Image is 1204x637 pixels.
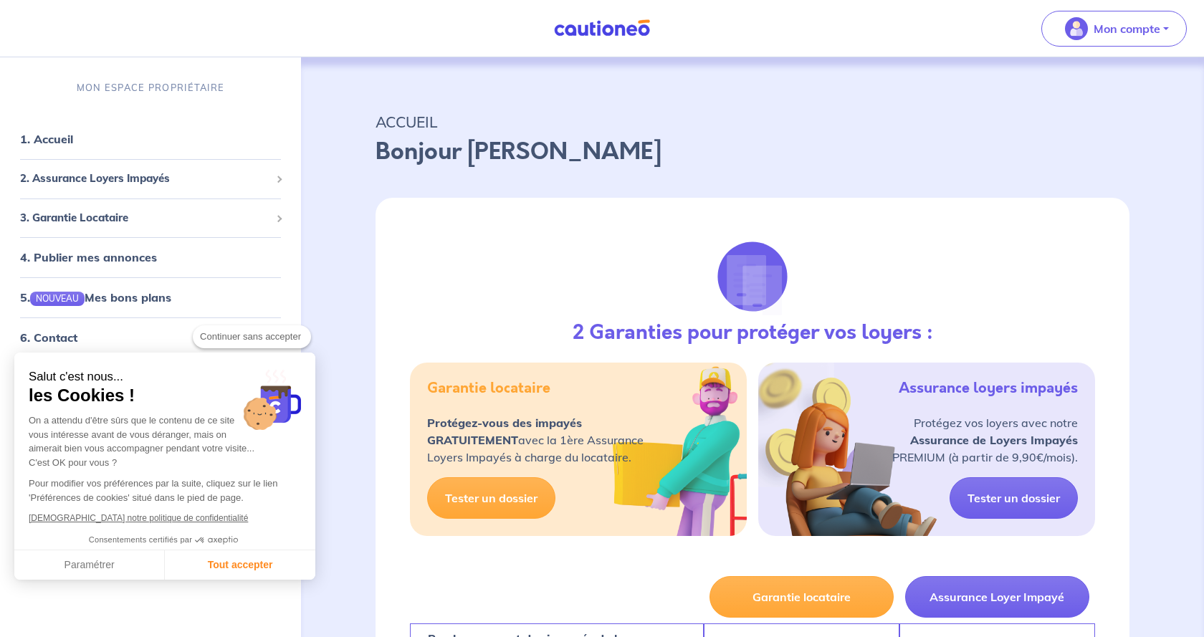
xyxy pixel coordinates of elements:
[20,250,157,264] a: 4. Publier mes annonces
[6,204,295,232] div: 3. Garantie Locataire
[714,238,791,315] img: justif-loupe
[195,519,238,562] svg: Axeptio
[905,576,1089,618] button: Assurance Loyer Impayé
[29,385,301,406] span: les Cookies !
[427,414,644,466] p: avec la 1ère Assurance Loyers Impayés à charge du locataire.
[29,513,248,523] a: [DEMOGRAPHIC_DATA] notre politique de confidentialité
[165,550,315,580] button: Tout accepter
[14,550,165,580] button: Paramétrer
[200,330,304,344] span: Continuer sans accepter
[376,135,1129,169] p: Bonjour [PERSON_NAME]
[6,283,295,312] div: 5.NOUVEAUMes bons plans
[29,370,301,385] small: Salut c'est nous...
[910,433,1078,447] strong: Assurance de Loyers Impayés
[376,109,1129,135] p: ACCUEIL
[6,363,295,392] div: 7. Mes informations
[899,380,1078,397] h5: Assurance loyers impayés
[573,321,933,345] h3: 2 Garanties pour protéger vos loyers :
[950,477,1078,519] a: Tester un dossier
[20,132,73,146] a: 1. Accueil
[1041,11,1187,47] button: illu_account_valid_menu.svgMon compte
[82,531,248,550] button: Consentements certifiés par
[20,290,171,305] a: 5.NOUVEAUMes bons plans
[89,536,192,544] span: Consentements certifiés par
[193,325,311,348] button: Continuer sans accepter
[6,323,295,352] div: 6. Contact
[548,19,656,37] img: Cautioneo
[20,210,270,226] span: 3. Garantie Locataire
[427,477,555,519] a: Tester un dossier
[20,171,270,187] span: 2. Assurance Loyers Impayés
[892,414,1078,466] p: Protégez vos loyers avec notre PREMIUM (à partir de 9,90€/mois).
[77,81,224,95] p: MON ESPACE PROPRIÉTAIRE
[709,576,894,618] button: Garantie locataire
[6,243,295,272] div: 4. Publier mes annonces
[20,330,77,345] a: 6. Contact
[6,165,295,193] div: 2. Assurance Loyers Impayés
[6,403,295,432] div: 8. Mes factures
[29,476,301,504] p: Pour modifier vos préférences par la suite, cliquez sur le lien 'Préférences de cookies' situé da...
[1094,20,1160,37] p: Mon compte
[1065,17,1088,40] img: illu_account_valid_menu.svg
[29,413,301,469] div: On a attendu d'être sûrs que le contenu de ce site vous intéresse avant de vous déranger, mais on...
[6,125,295,153] div: 1. Accueil
[427,416,582,447] strong: Protégez-vous des impayés GRATUITEMENT
[427,380,550,397] h5: Garantie locataire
